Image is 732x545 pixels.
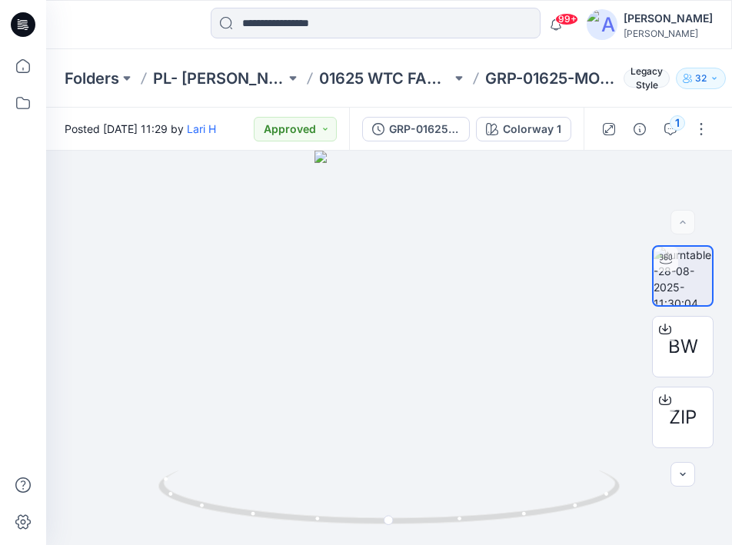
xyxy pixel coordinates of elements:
[617,68,670,89] button: Legacy Style
[624,28,713,39] div: [PERSON_NAME]
[485,68,617,89] p: GRP-01625-MOM SHORT SLEEVE OPEN LEG_DEV
[676,68,726,89] button: 32
[362,117,470,141] button: GRP-01625-MOM SHORT SLEEVE OPEN LEG_DEV
[153,68,285,89] a: PL- [PERSON_NAME] Leeds-
[658,117,683,141] button: 1
[187,122,216,135] a: Lari H
[503,121,561,138] div: Colorway 1
[555,13,578,25] span: 99+
[65,121,216,137] span: Posted [DATE] 11:29 by
[627,117,652,141] button: Details
[670,115,685,131] div: 1
[587,9,617,40] img: avatar
[319,68,451,89] a: 01625 WTC FAMILY SLEEP DDS
[669,404,697,431] span: ZIP
[624,69,670,88] span: Legacy Style
[624,9,713,28] div: [PERSON_NAME]
[668,333,698,361] span: BW
[695,70,707,87] p: 32
[476,117,571,141] button: Colorway 1
[389,121,460,138] div: GRP-01625-MOM SHORT SLEEVE OPEN LEG_DEV
[654,247,712,305] img: turntable-28-08-2025-11:30:04
[65,68,119,89] a: Folders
